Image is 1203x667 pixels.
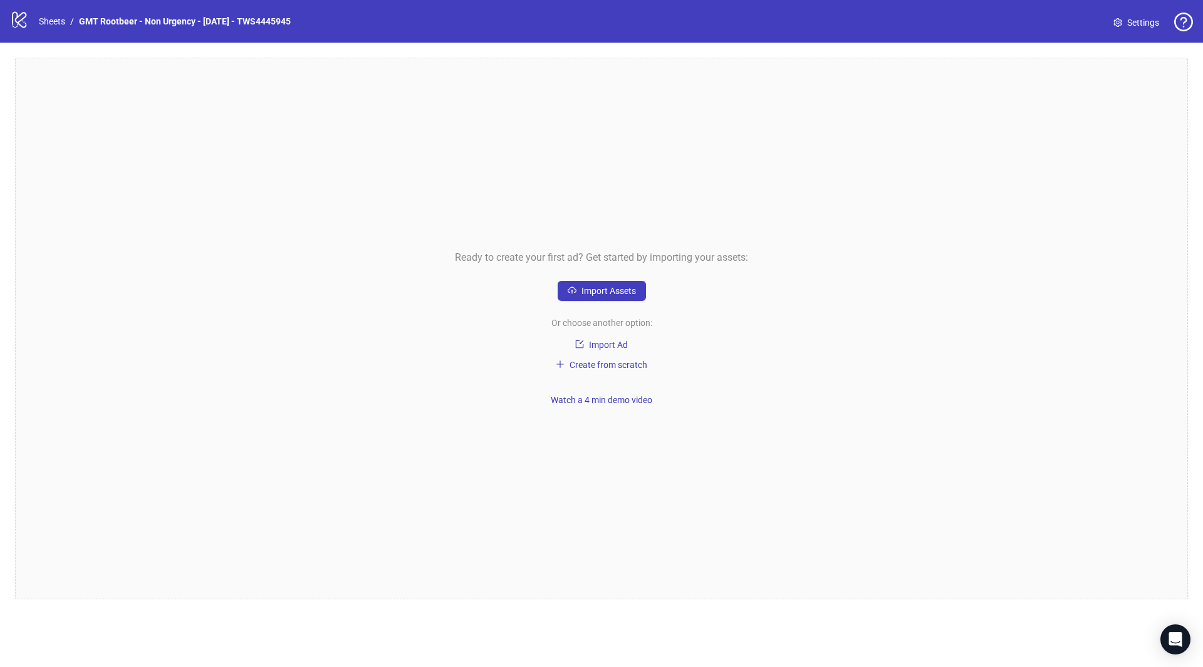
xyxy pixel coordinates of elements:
a: GMT Rootbeer - Non Urgency - [DATE] - TWS4445945 [76,14,293,28]
span: cloud-upload [568,286,576,295]
span: Import Ad [589,340,628,350]
span: import [575,340,584,349]
div: Open Intercom Messenger [1160,624,1190,654]
span: Create from scratch [570,360,647,370]
button: Watch a 4 min demo video [546,392,657,407]
span: plus [556,360,565,369]
button: Import Assets [558,281,646,301]
span: question-circle [1174,13,1193,31]
span: Or choose another option: [551,316,652,330]
span: Watch a 4 min demo video [551,395,652,405]
a: Settings [1103,13,1169,33]
button: Import Ad [558,337,645,352]
span: Settings [1127,16,1159,29]
span: Ready to create your first ad? Get started by importing your assets: [455,249,748,265]
li: / [70,14,74,28]
a: Sheets [36,14,68,28]
span: setting [1113,18,1122,27]
span: Import Assets [581,286,636,296]
button: Create from scratch [551,357,652,372]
